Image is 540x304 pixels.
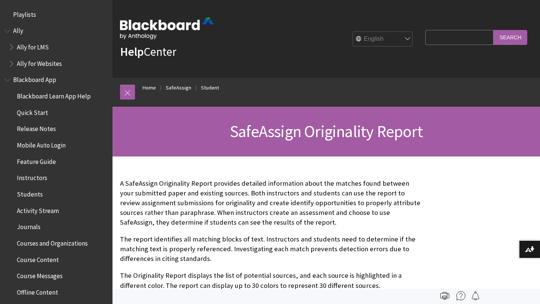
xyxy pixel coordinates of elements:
span: Students [17,188,43,198]
p: The report identifies all matching blocks of text. Instructors and students need to determine if ... [120,234,421,264]
nav: Book outline for Anthology Ally Help [4,25,108,70]
span: Blackboard App [13,74,56,84]
span: Journals [17,221,40,231]
strong: Help [120,44,144,59]
span: Activity Stream [17,204,59,215]
a: Student [201,83,219,92]
span: Feature Guide [17,155,56,165]
span: Ally [13,25,23,35]
span: SafeAssign Originality Report [230,121,423,142]
select: Site Language Selector [353,32,413,47]
span: Courses and Organizations [17,237,88,247]
nav: Book outline for Playlists [4,8,108,21]
p: The Originality Report displays the list of potential sources, and each source is highlighted in ... [120,271,421,290]
span: Instructors [17,172,47,182]
a: Home [142,83,156,92]
span: Offline Content [17,286,58,296]
span: Playlists [13,8,36,18]
img: Follow this page [471,291,480,300]
img: Blackboard by Anthology [120,18,214,39]
input: Search [493,30,527,45]
span: Course Messages [17,270,63,280]
span: Quick Start [17,106,48,116]
a: SafeAssign [166,83,191,92]
span: Blackboard Learn App Help [17,90,91,100]
p: A SafeAssign Originality Report provides detailed information about the matches found between you... [120,179,421,228]
span: Release Notes [17,123,56,133]
img: Print [440,291,449,300]
span: Mobile Auto Login [17,139,66,149]
a: HelpCenter [120,44,176,59]
img: More help [456,291,465,300]
span: Ally for LMS [17,41,49,51]
span: Ally for Websites [17,57,62,67]
span: Course Content [17,253,59,264]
